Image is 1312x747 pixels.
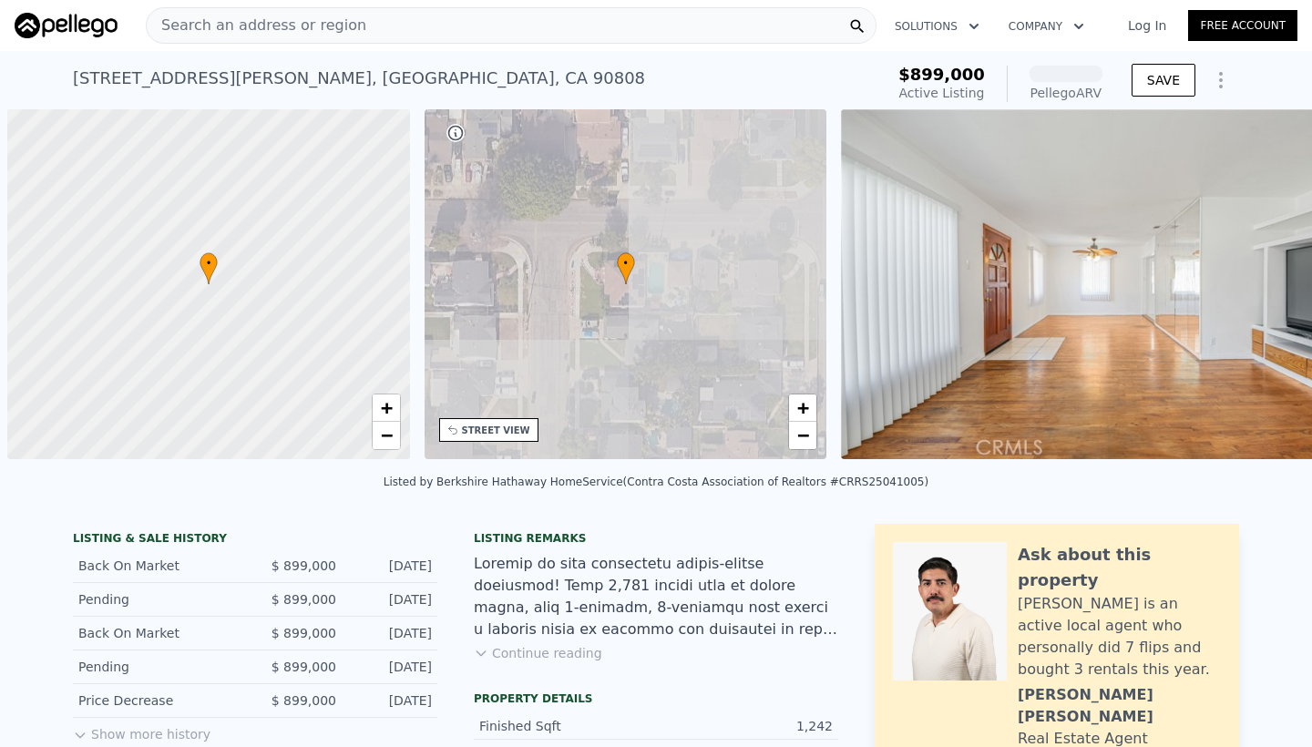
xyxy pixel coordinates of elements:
div: Price Decrease [78,691,241,710]
a: Zoom in [789,394,816,422]
div: LISTING & SALE HISTORY [73,531,437,549]
a: Zoom out [789,422,816,449]
div: Back On Market [78,624,241,642]
button: Company [994,10,1099,43]
div: STREET VIEW [462,424,530,437]
span: $899,000 [898,65,985,84]
button: Continue reading [474,644,602,662]
img: Pellego [15,13,118,38]
a: Free Account [1188,10,1297,41]
div: Listed by Berkshire Hathaway HomeService (Contra Costa Association of Realtors #CRRS25041005) [384,476,928,488]
button: Show more history [73,718,210,743]
div: Loremip do sita consectetu adipis-elitse doeiusmod! Temp 2,781 incidi utla et dolore magna, aliq ... [474,553,838,640]
div: [DATE] [351,624,432,642]
span: $ 899,000 [272,626,336,640]
span: $ 899,000 [272,592,336,607]
div: [PERSON_NAME] [PERSON_NAME] [1018,684,1221,728]
div: Listing remarks [474,531,838,546]
div: [DATE] [351,590,432,609]
span: • [617,255,635,271]
button: Solutions [880,10,994,43]
button: Show Options [1203,62,1239,98]
span: Active Listing [899,86,985,100]
span: − [380,424,392,446]
a: Zoom in [373,394,400,422]
div: Pending [78,658,241,676]
div: [DATE] [351,691,432,710]
span: $ 899,000 [272,693,336,708]
div: • [200,252,218,284]
span: $ 899,000 [272,660,336,674]
div: [DATE] [351,658,432,676]
span: + [380,396,392,419]
div: [DATE] [351,557,432,575]
span: • [200,255,218,271]
div: Finished Sqft [479,717,656,735]
a: Log In [1106,16,1188,35]
div: Ask about this property [1018,542,1221,593]
span: Search an address or region [147,15,366,36]
span: + [797,396,809,419]
div: Property details [474,691,838,706]
span: $ 899,000 [272,558,336,573]
a: Zoom out [373,422,400,449]
div: [PERSON_NAME] is an active local agent who personally did 7 flips and bought 3 rentals this year. [1018,593,1221,680]
div: • [617,252,635,284]
div: 1,242 [656,717,833,735]
div: Pending [78,590,241,609]
span: − [797,424,809,446]
div: Pellego ARV [1030,84,1102,102]
div: [STREET_ADDRESS][PERSON_NAME] , [GEOGRAPHIC_DATA] , CA 90808 [73,66,645,91]
button: SAVE [1132,64,1195,97]
div: Back On Market [78,557,241,575]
